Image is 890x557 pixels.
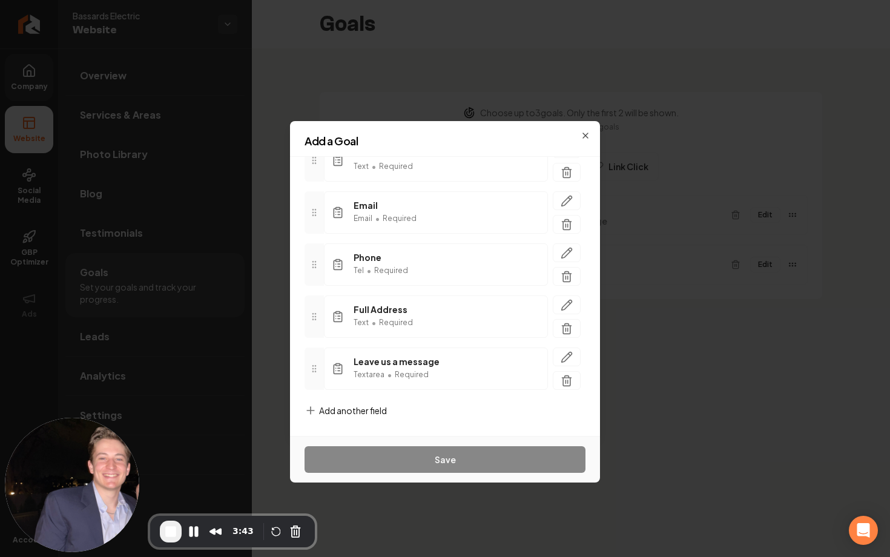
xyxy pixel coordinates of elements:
span: Email [354,199,417,211]
span: • [371,159,377,174]
span: • [371,315,377,330]
span: Required [379,318,413,328]
span: Email [354,214,372,223]
span: Add another field [319,404,387,417]
span: Textarea [354,370,384,380]
span: Full Address [354,303,413,315]
h2: Add a Goal [305,136,585,147]
span: • [387,367,392,382]
span: Text [354,318,369,328]
span: • [366,263,372,278]
span: • [375,211,380,226]
span: Required [379,162,413,171]
span: Required [383,214,417,223]
span: Required [395,370,429,380]
span: Text [354,162,369,171]
span: Phone [354,251,408,263]
span: Leave us a message [354,355,440,367]
span: Required [374,266,408,275]
span: Tel [354,266,364,275]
